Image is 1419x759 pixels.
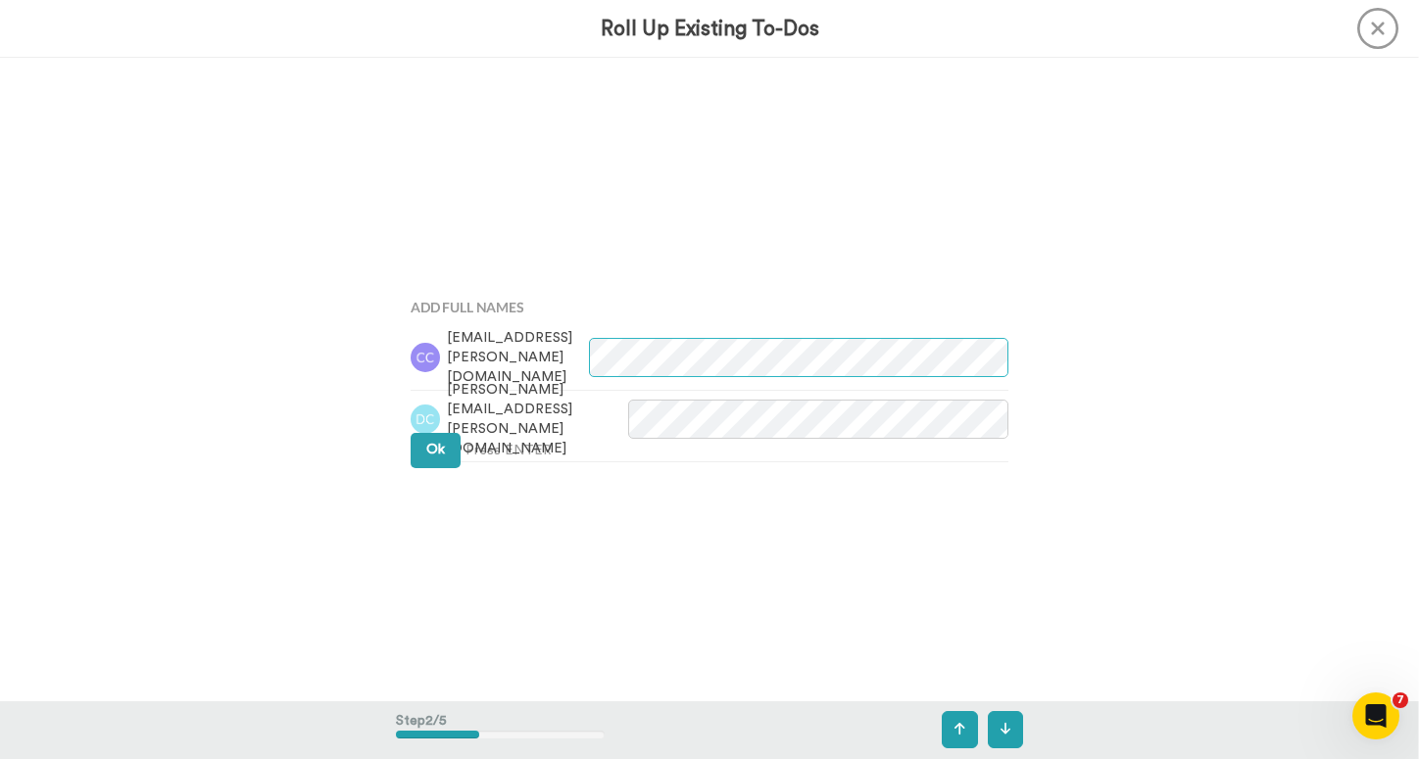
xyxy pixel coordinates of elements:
[411,300,1008,314] h4: Add Full Names
[447,380,628,458] span: [PERSON_NAME][EMAIL_ADDRESS][PERSON_NAME][DOMAIN_NAME]
[601,18,819,40] h3: Roll Up Existing To-Dos
[1352,692,1399,739] iframe: Intercom live chat
[411,404,440,434] img: dc.png
[447,328,589,387] span: [EMAIL_ADDRESS][PERSON_NAME][DOMAIN_NAME]
[396,701,605,758] div: Step 2 / 5
[1393,692,1408,708] span: 7
[411,433,461,468] button: Ok
[411,343,440,372] img: cc.png
[426,443,445,456] span: Ok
